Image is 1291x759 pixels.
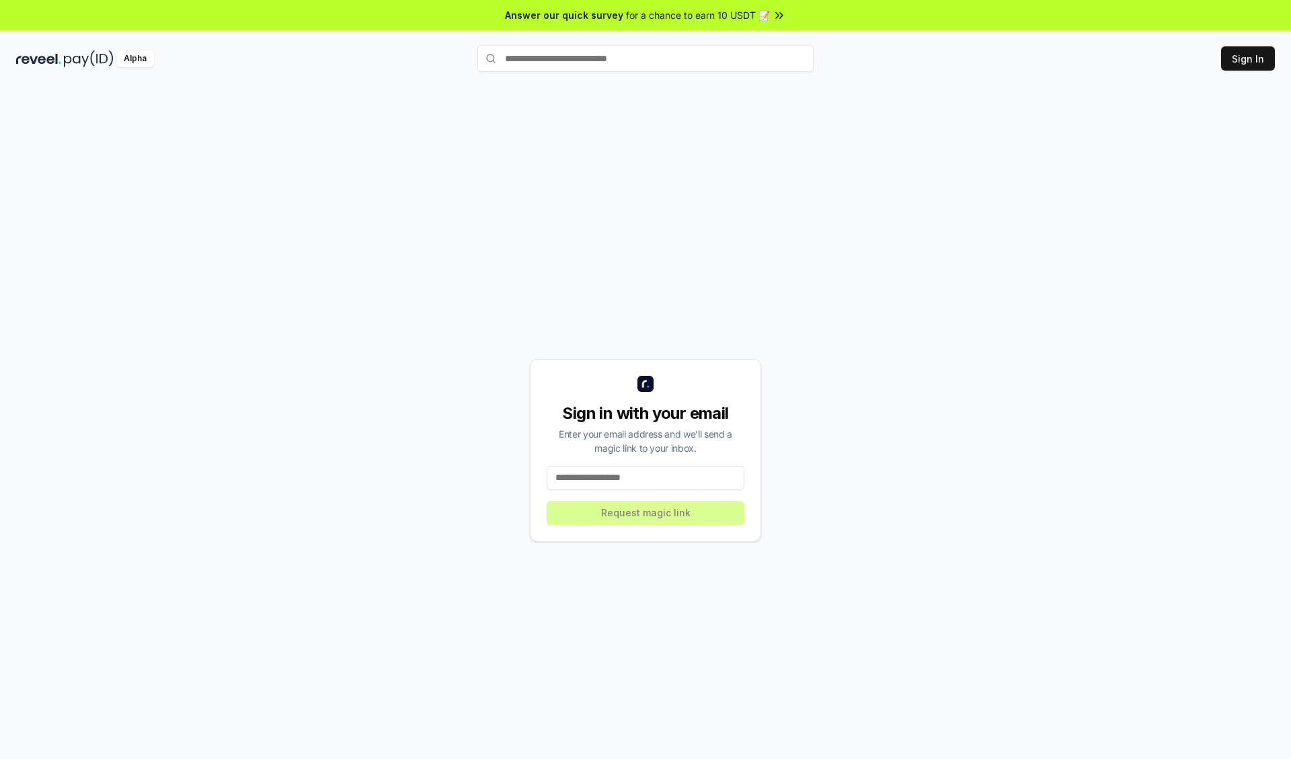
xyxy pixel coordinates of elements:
div: Enter your email address and we’ll send a magic link to your inbox. [547,427,744,455]
div: Alpha [116,50,154,67]
button: Sign In [1221,46,1275,71]
img: reveel_dark [16,50,61,67]
img: pay_id [64,50,114,67]
div: Sign in with your email [547,403,744,424]
img: logo_small [637,376,654,392]
span: for a chance to earn 10 USDT 📝 [626,8,770,22]
span: Answer our quick survey [505,8,623,22]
